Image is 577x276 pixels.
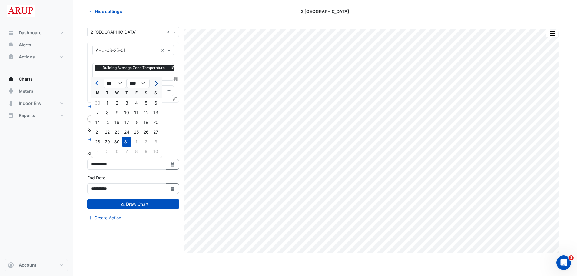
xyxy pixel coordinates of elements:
[166,29,171,35] span: Clear
[87,175,105,181] label: End Date
[8,76,14,82] app-icon: Charts
[93,88,102,98] div: M
[8,54,14,60] app-icon: Actions
[131,118,141,127] div: Friday, July 18, 2025
[556,255,571,270] iframe: Intercom live chat
[95,8,122,15] span: Hide settings
[19,76,33,82] span: Charts
[101,65,182,71] span: Building Average Zone Temperature - L18, All
[7,5,35,17] img: Company Logo
[5,27,68,39] button: Dashboard
[93,108,102,118] div: 7
[102,108,112,118] div: Tuesday, July 8, 2025
[93,108,102,118] div: Monday, July 7, 2025
[5,109,68,121] button: Reports
[152,78,159,88] button: Next month
[141,118,151,127] div: 19
[151,118,161,127] div: 20
[141,88,151,98] div: S
[112,108,122,118] div: 9
[112,118,122,127] div: 16
[112,147,122,156] div: 6
[141,127,151,137] div: Saturday, July 26, 2025
[151,98,161,108] div: 6
[151,108,161,118] div: 13
[93,137,102,147] div: 28
[95,65,100,71] span: ×
[102,137,112,147] div: Tuesday, July 29, 2025
[141,118,151,127] div: Saturday, July 19, 2025
[19,54,35,60] span: Actions
[161,47,166,53] span: Clear
[112,108,122,118] div: Wednesday, July 9, 2025
[93,118,102,127] div: Monday, July 14, 2025
[8,88,14,94] app-icon: Meters
[131,137,141,147] div: Friday, August 1, 2025
[93,98,102,108] div: 30
[141,108,151,118] div: 12
[102,127,112,137] div: Tuesday, July 22, 2025
[301,8,349,15] span: 2 [GEOGRAPHIC_DATA]
[19,262,36,268] span: Account
[8,112,14,118] app-icon: Reports
[112,127,122,137] div: Wednesday, July 23, 2025
[122,127,131,137] div: 24
[19,88,33,94] span: Meters
[131,137,141,147] div: 1
[93,127,102,137] div: 21
[141,98,151,108] div: 5
[141,127,151,137] div: 26
[122,137,131,147] div: Thursday, July 31, 2025
[112,98,122,108] div: 2
[93,118,102,127] div: 14
[151,108,161,118] div: Sunday, July 13, 2025
[174,76,179,81] span: Choose Function
[93,147,102,156] div: Monday, August 4, 2025
[131,127,141,137] div: Friday, July 25, 2025
[131,147,141,156] div: 8
[112,127,122,137] div: 23
[170,162,175,167] fa-icon: Select Date
[141,98,151,108] div: Saturday, July 5, 2025
[5,97,68,109] button: Indoor Env
[93,98,102,108] div: Monday, June 30, 2025
[131,118,141,127] div: 18
[141,147,151,156] div: Saturday, August 9, 2025
[131,88,141,98] div: F
[122,88,131,98] div: T
[131,108,141,118] div: Friday, July 11, 2025
[87,6,126,17] button: Hide settings
[8,42,14,48] app-icon: Alerts
[151,88,161,98] div: S
[122,98,131,108] div: 3
[122,118,131,127] div: 17
[102,147,112,156] div: 5
[102,88,112,98] div: T
[131,98,141,108] div: 4
[131,98,141,108] div: Friday, July 4, 2025
[102,118,112,127] div: Tuesday, July 15, 2025
[112,88,122,98] div: W
[102,98,112,108] div: Tuesday, July 1, 2025
[87,103,124,110] button: Add Equipment
[102,118,112,127] div: 15
[151,98,161,108] div: Sunday, July 6, 2025
[104,79,127,88] select: Select month
[141,137,151,147] div: 2
[151,147,161,156] div: Sunday, August 10, 2025
[141,137,151,147] div: Saturday, August 2, 2025
[5,259,68,271] button: Account
[173,97,177,102] span: Clone Favourites and Tasks from this Equipment to other Equipment
[112,147,122,156] div: Wednesday, August 6, 2025
[87,136,132,143] button: Add Reference Line
[151,137,161,147] div: Sunday, August 3, 2025
[87,127,119,133] label: Reference Lines
[93,147,102,156] div: 4
[141,108,151,118] div: Saturday, July 12, 2025
[5,51,68,63] button: Actions
[122,108,131,118] div: Thursday, July 10, 2025
[102,98,112,108] div: 1
[122,137,131,147] div: 31
[19,112,35,118] span: Reports
[5,85,68,97] button: Meters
